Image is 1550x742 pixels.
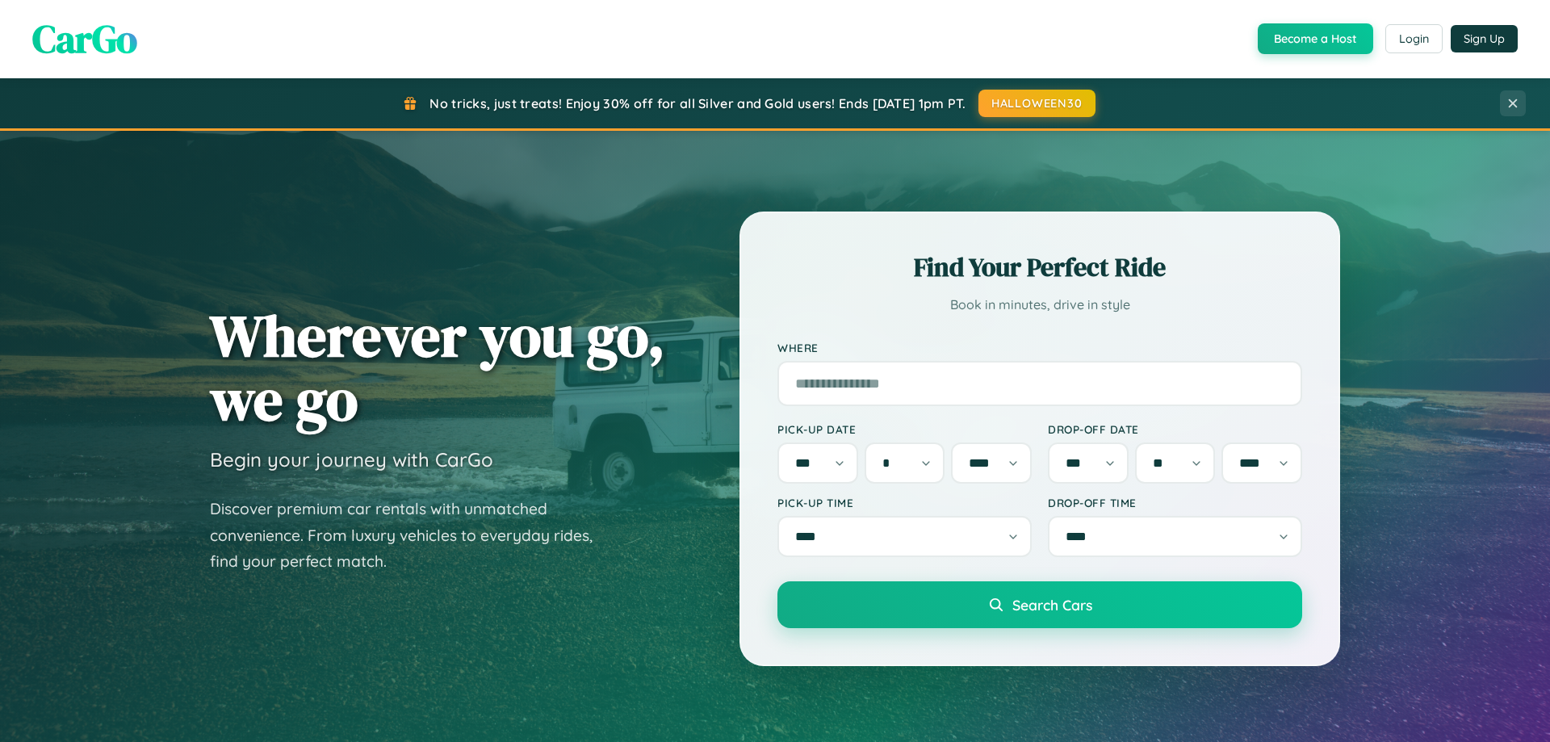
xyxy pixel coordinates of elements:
[210,496,614,575] p: Discover premium car rentals with unmatched convenience. From luxury vehicles to everyday rides, ...
[978,90,1095,117] button: HALLOWEEN30
[210,304,665,431] h1: Wherever you go, we go
[1385,24,1443,53] button: Login
[777,496,1032,509] label: Pick-up Time
[210,447,493,472] h3: Begin your journey with CarGo
[777,249,1302,285] h2: Find Your Perfect Ride
[429,95,966,111] span: No tricks, just treats! Enjoy 30% off for all Silver and Gold users! Ends [DATE] 1pm PT.
[777,293,1302,317] p: Book in minutes, drive in style
[1048,422,1302,436] label: Drop-off Date
[1451,25,1518,52] button: Sign Up
[1048,496,1302,509] label: Drop-off Time
[1258,23,1373,54] button: Become a Host
[32,12,137,65] span: CarGo
[777,581,1302,628] button: Search Cars
[1012,596,1092,614] span: Search Cars
[777,422,1032,436] label: Pick-up Date
[777,341,1302,354] label: Where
